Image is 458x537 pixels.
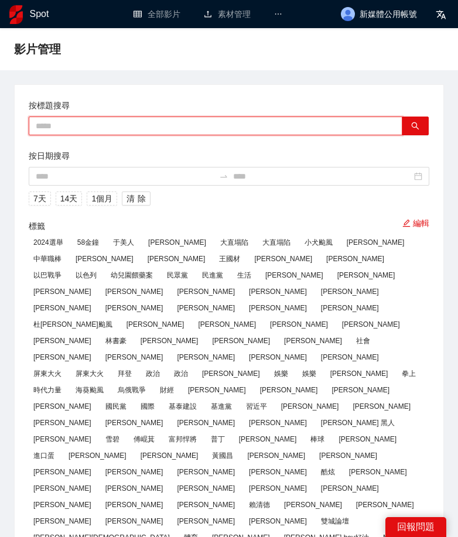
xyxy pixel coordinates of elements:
span: 娛樂 [269,367,293,380]
span: 屏東大火 [71,367,108,380]
span: 雙城論壇 [316,515,354,528]
span: [PERSON_NAME] [101,302,168,314]
span: [PERSON_NAME] [172,351,240,364]
button: 1個月 [87,191,117,206]
span: 大直塌陷 [216,236,253,249]
span: 58金鐘 [73,236,104,249]
span: [PERSON_NAME] [326,367,393,380]
span: [PERSON_NAME] [29,433,96,446]
span: [PERSON_NAME] [242,449,310,462]
span: 以巴戰爭 [29,269,66,282]
span: 小犬颱風 [300,236,337,249]
span: 民進黨 [197,269,228,282]
span: [PERSON_NAME] [244,515,312,528]
span: 生活 [233,269,256,282]
span: 財經 [155,384,179,396]
span: [PERSON_NAME] [172,515,240,528]
span: [PERSON_NAME] [244,302,312,314]
span: search [411,122,419,131]
span: 民眾黨 [162,269,193,282]
span: 影片管理 [14,40,61,59]
span: [PERSON_NAME] [143,236,211,249]
a: 編輯 [402,218,429,228]
span: [PERSON_NAME] [265,318,333,331]
img: logo [9,5,23,24]
span: [PERSON_NAME] [316,482,384,495]
span: [PERSON_NAME] [244,416,312,429]
span: [PERSON_NAME] [71,252,138,265]
span: 傅崐萁 [129,433,159,446]
span: [PERSON_NAME] [279,334,347,347]
span: [PERSON_NAME] [255,384,323,396]
span: [PERSON_NAME] [244,466,312,478]
button: 14天 [56,191,83,206]
span: [PERSON_NAME] [183,384,251,396]
span: [PERSON_NAME] [29,515,96,528]
span: [PERSON_NAME] [276,400,344,413]
span: [PERSON_NAME] [337,318,405,331]
span: [PERSON_NAME] [136,449,203,462]
span: [PERSON_NAME] [29,416,96,429]
span: [PERSON_NAME] [172,482,240,495]
span: [PERSON_NAME] [244,351,312,364]
span: [PERSON_NAME] [101,466,168,478]
span: 酷炫 [316,466,340,478]
label: 按標題搜尋 [29,99,70,112]
span: [PERSON_NAME] [172,466,240,478]
span: 2024選舉 [29,236,68,249]
span: 政治 [141,367,165,380]
span: [PERSON_NAME] [172,302,240,314]
span: [PERSON_NAME] [333,269,400,282]
span: [PERSON_NAME] [29,351,96,364]
span: 賴清德 [244,498,275,511]
span: [PERSON_NAME] [322,252,389,265]
a: upload素材管理 [204,9,251,19]
span: 富邦悍將 [164,433,201,446]
span: [PERSON_NAME] [279,498,347,511]
span: [PERSON_NAME] [29,334,96,347]
span: 黃國昌 [207,449,238,462]
span: 拳上 [397,367,421,380]
span: 14 [60,192,70,205]
span: [PERSON_NAME] [327,384,394,396]
span: [PERSON_NAME] [29,466,96,478]
span: 基進黨 [206,400,237,413]
span: 棒球 [306,433,329,446]
span: 國民黨 [101,400,131,413]
span: 大直塌陷 [258,236,295,249]
span: [PERSON_NAME] [334,433,401,446]
span: swap-right [219,172,228,181]
span: 社會 [351,334,375,347]
span: 政治 [169,367,193,380]
span: 幼兒園餵藥案 [106,269,158,282]
span: [PERSON_NAME] [348,400,415,413]
span: [PERSON_NAME] [29,498,96,511]
span: [PERSON_NAME] [136,334,203,347]
span: [PERSON_NAME] [342,236,409,249]
span: [PERSON_NAME] [29,400,96,413]
span: [PERSON_NAME] [316,351,384,364]
span: 于美人 [108,236,139,249]
span: [PERSON_NAME] [344,466,412,478]
span: 娛樂 [298,367,321,380]
span: [PERSON_NAME] [234,433,302,446]
span: 普丁 [206,433,230,446]
span: 以色列 [71,269,101,282]
span: 拜登 [113,367,136,380]
span: 進口蛋 [29,449,59,462]
span: [PERSON_NAME] [101,351,168,364]
span: [PERSON_NAME] [143,252,210,265]
span: [PERSON_NAME] [244,482,312,495]
span: 時代力量 [29,384,66,396]
a: table全部影片 [134,9,180,19]
label: 按日期搜尋 [29,149,70,162]
img: avatar [341,7,355,21]
button: 清除 [122,191,151,206]
span: 國際 [136,400,159,413]
span: 基泰建設 [164,400,201,413]
span: edit [402,219,411,227]
span: [PERSON_NAME] [172,416,240,429]
div: 回報問題 [385,517,446,537]
span: 習近平 [241,400,272,413]
span: 屏東大火 [29,367,66,380]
